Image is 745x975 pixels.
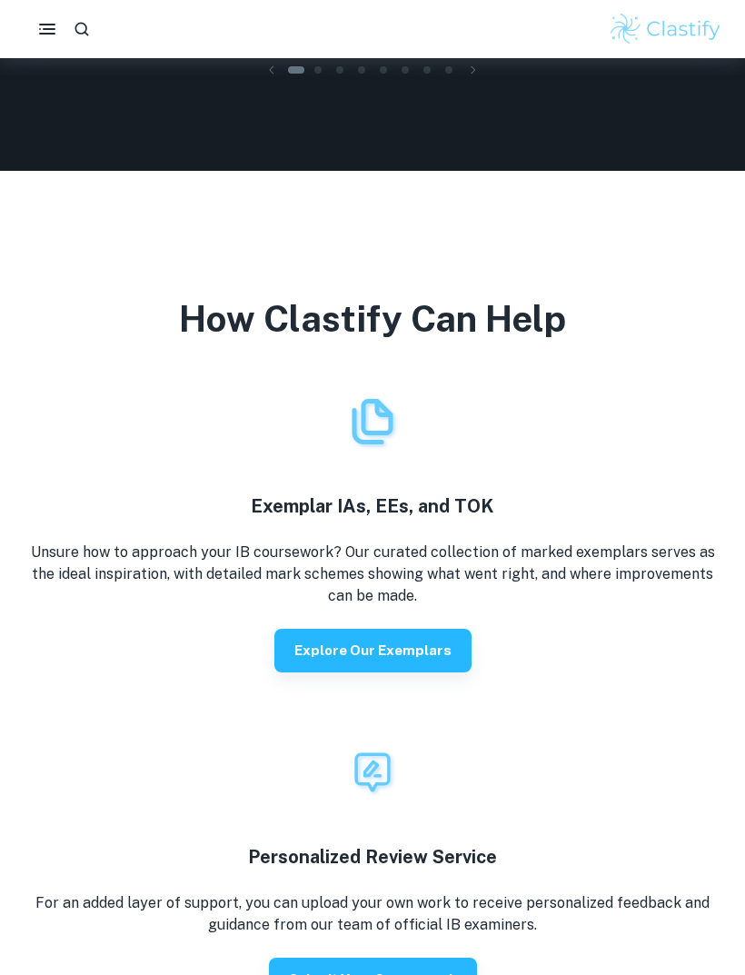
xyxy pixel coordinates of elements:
[22,542,723,607] p: Unsure how to approach your IB coursework? Our curated collection of marked exemplars serves as t...
[345,394,400,449] img: Exemplars
[274,629,472,672] button: Explore our exemplars
[22,892,723,936] p: For an added layer of support, you can upload your own work to receive personalized feedback and ...
[608,11,723,47] img: Clastify logo
[274,641,472,658] a: Explore our exemplars
[22,843,723,871] h4: Personalized Review Service
[345,745,400,800] img: Review
[22,492,723,520] h4: Exemplar IAs, EEs, and TOK
[22,294,723,343] h2: How Clastify Can Help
